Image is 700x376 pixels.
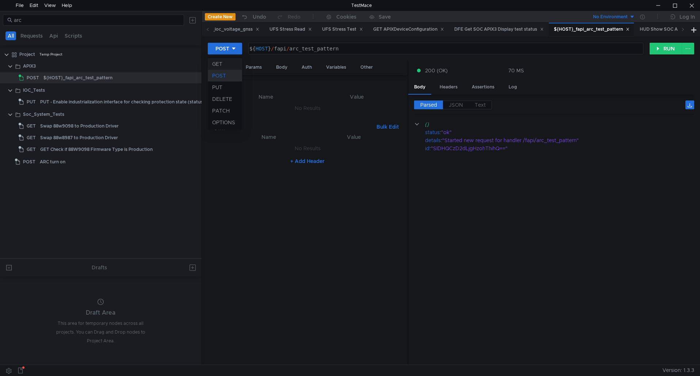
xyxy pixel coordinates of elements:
[208,70,242,81] li: POST
[208,105,242,117] li: PATCH
[208,81,242,93] li: PUT
[208,58,242,70] li: GET
[208,93,242,105] li: DELETE
[208,117,242,128] li: OPTIONS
